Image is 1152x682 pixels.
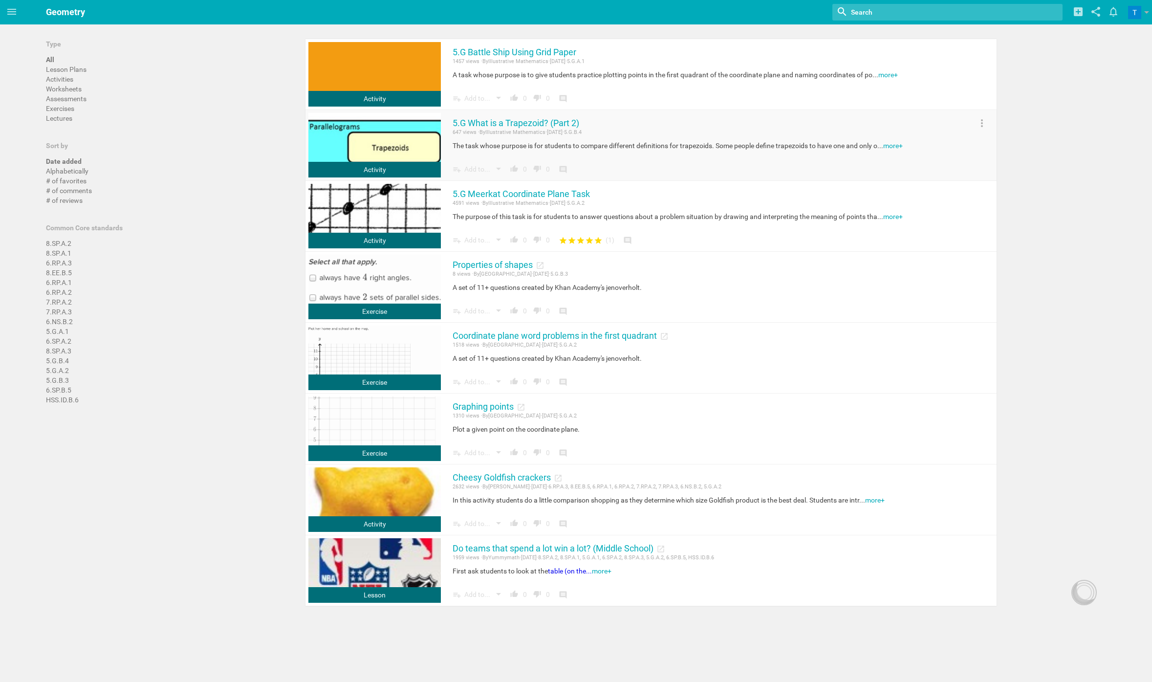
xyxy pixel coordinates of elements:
span: · [549,271,550,277]
div: 8.SP.A.2 [46,239,71,248]
span: · [530,484,531,490]
span: 8.SP.A.2, 8.SP.A.1, 5.G.A.1, 6.SP.A.2, 8.SP.A.3, 5.G.A.2, 6.SP.B.5, HSS.ID.B.6 [538,554,714,561]
a: Properties of shapes [453,259,533,271]
span: · [547,484,548,490]
div: Exercise [308,445,441,461]
div: Add to... [453,303,490,319]
a: more+ [592,567,611,575]
span: · [532,271,533,277]
span: · [548,200,550,206]
div: Activity [308,516,441,532]
a: [PERSON_NAME] [488,484,530,490]
span: A task whose purpose is to give students practice plotting points in the first quadrant of the co... [453,71,878,79]
span: Common Core standards [46,224,123,232]
span: 5.G.A.1 [567,58,585,65]
div: Date added [46,156,82,166]
div: Activity [308,91,441,107]
a: Illustrative Mathematics [485,129,545,135]
div: 6.SP.B.5 [46,385,71,395]
span: Type [46,40,61,48]
div: Activities [46,74,73,84]
div: Lesson [308,587,441,603]
span: 1518 views · [453,342,482,348]
div: Exercise [308,304,441,319]
span: 0 [546,378,550,386]
span: 0 [523,165,527,173]
a: Yummymath [488,554,520,561]
span: The task whose purpose is for students to compare different definitions for trapezoids. Some peop... [453,142,883,150]
span: 2014-07-07T04:16:48+00:00 [542,413,558,419]
span: · [558,413,559,419]
div: 5.G.B.3 [46,375,69,385]
span: 1959 views · [453,554,482,561]
span: 2014-04-30T05:02:46+00:00 [550,58,565,65]
span: 0 [546,236,550,244]
div: 6.RP.A.1 [46,278,72,287]
div: Add to... [453,161,490,177]
span: · [541,342,542,348]
div: Add to... [453,587,490,602]
div: Plot a given point on the coordinate plane. [453,425,988,434]
div: Add to... [453,90,490,106]
a: Graphing points [453,401,514,413]
div: Activity [308,162,441,177]
a: more+ [883,213,903,220]
span: Sort by [46,142,68,150]
span: By [482,58,488,65]
span: · [565,58,567,65]
span: 647 views · [453,129,479,135]
div: HSS.ID.B.6 [46,395,79,405]
span: 0 [523,449,527,457]
span: 4591 views · [453,200,482,206]
span: Geometry [46,7,85,17]
div: Activity [308,233,441,248]
div: 7.RP.A.3 [46,307,72,317]
div: 6.NS.B.2 [46,317,73,327]
span: 2632 views · [453,484,482,490]
span: 0 [523,307,527,315]
a: more+ [865,496,885,504]
div: # of favorites [46,176,87,186]
span: 5.G.A.2 [567,200,585,206]
input: Search [850,6,988,19]
a: Illustrative Mathematics [488,58,548,65]
span: · [541,413,542,419]
a: [GEOGRAPHIC_DATA] [488,413,541,419]
span: 5.G.A.2 [559,342,577,348]
div: # of comments [46,186,92,196]
span: 0 [523,378,527,386]
div: 5.G.B.4 [46,356,69,366]
div: Add to... [453,374,490,390]
span: 8 views · [453,271,474,277]
div: 8.SP.A.3 [46,346,71,356]
span: 2014-08-12T11:31:31+00:00 [531,484,547,490]
span: 5.G.B.4 [564,129,582,135]
span: 1310 views · [453,413,482,419]
span: By [482,200,488,206]
span: · [563,129,564,135]
div: 8.SP.A.1 [46,248,71,258]
span: 6.RP.A.3, 8.EE.B.5, 6.RP.A.1, 6.RP.A.2, 7.RP.A.2, 7.RP.A.3, 6.NS.B.2, 5.G.A.2 [548,484,721,490]
div: A set of 11+ questions created by Khan Academy's jenoverholt. [453,354,988,363]
span: First ask students to look at the [453,567,592,575]
a: more+ [883,142,903,150]
span: 0 [546,94,550,102]
div: Worksheets [46,84,82,94]
span: 0 [546,520,550,528]
a: Coordinate plane word problems in the first quadrant [453,330,657,342]
div: # of reviews [46,196,83,205]
span: 0 [523,591,527,598]
a: 5.G Battle Ship Using Grid Paper [453,46,576,58]
span: · [558,342,559,348]
span: · [545,129,547,135]
div: 6.RP.A.2 [46,287,72,297]
span: 5.G.A.2 [559,413,577,419]
div: Exercises [46,104,74,113]
span: By [482,554,488,561]
a: Do teams that spend a lot win a lot? (Middle School) [453,543,653,554]
div: Assessments [46,94,87,104]
div: Lectures [46,113,72,123]
span: 5.G.B.3 [550,271,568,277]
div: 6.SP.A.2 [46,336,71,346]
a: [GEOGRAPHIC_DATA] [479,271,532,277]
